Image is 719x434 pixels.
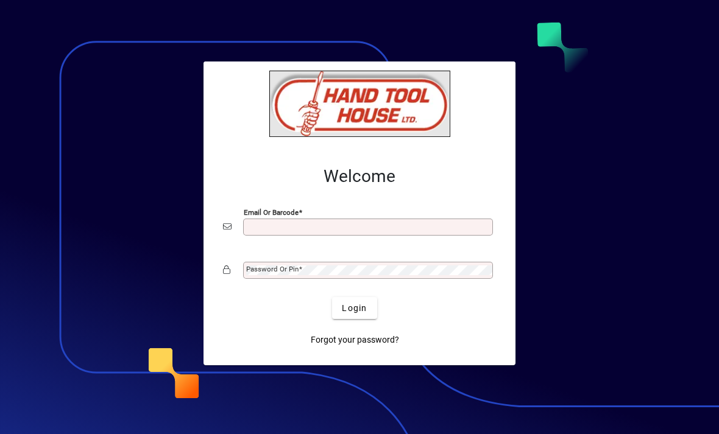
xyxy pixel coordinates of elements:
h2: Welcome [223,166,496,187]
mat-label: Email or Barcode [244,208,299,217]
span: Login [342,302,367,315]
a: Forgot your password? [306,329,404,351]
button: Login [332,297,377,319]
mat-label: Password or Pin [246,265,299,273]
span: Forgot your password? [311,334,399,346]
